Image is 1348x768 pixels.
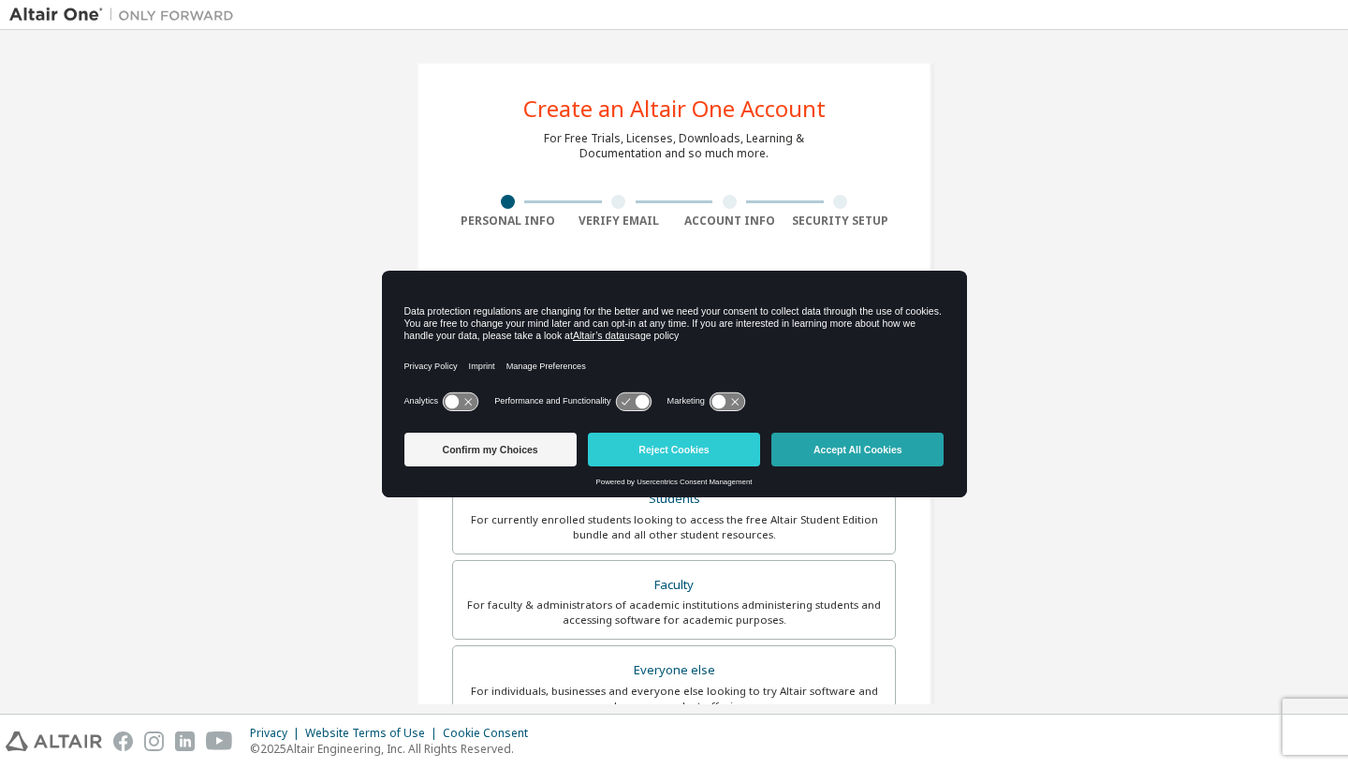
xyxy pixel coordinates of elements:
[443,726,539,741] div: Cookie Consent
[544,131,804,161] div: For Free Trials, Licenses, Downloads, Learning & Documentation and so much more.
[175,731,195,751] img: linkedin.svg
[250,741,539,757] p: © 2025 Altair Engineering, Inc. All Rights Reserved.
[250,726,305,741] div: Privacy
[464,572,884,598] div: Faculty
[6,731,102,751] img: altair_logo.svg
[464,657,884,684] div: Everyone else
[785,214,897,229] div: Security Setup
[464,684,884,714] div: For individuals, businesses and everyone else looking to try Altair software and explore our prod...
[674,214,785,229] div: Account Info
[9,6,243,24] img: Altair One
[464,486,884,512] div: Students
[206,731,233,751] img: youtube.svg
[464,512,884,542] div: For currently enrolled students looking to access the free Altair Student Edition bundle and all ...
[144,731,164,751] img: instagram.svg
[305,726,443,741] div: Website Terms of Use
[523,97,826,120] div: Create an Altair One Account
[464,598,884,628] div: For faculty & administrators of academic institutions administering students and accessing softwa...
[564,214,675,229] div: Verify Email
[452,214,564,229] div: Personal Info
[113,731,133,751] img: facebook.svg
